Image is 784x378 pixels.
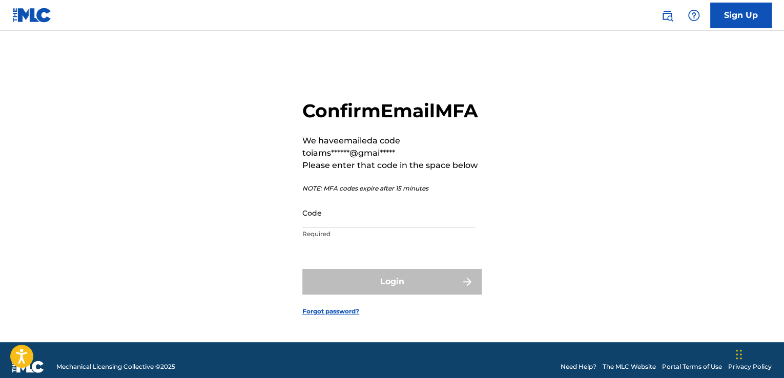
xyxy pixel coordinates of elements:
[12,8,52,23] img: MLC Logo
[688,9,700,22] img: help
[661,9,673,22] img: search
[728,362,772,371] a: Privacy Policy
[12,361,44,373] img: logo
[302,184,482,193] p: NOTE: MFA codes expire after 15 minutes
[302,159,482,172] p: Please enter that code in the space below
[710,3,772,28] a: Sign Up
[561,362,596,371] a: Need Help?
[603,362,656,371] a: The MLC Website
[56,362,175,371] span: Mechanical Licensing Collective © 2025
[736,339,742,370] div: Drag
[302,307,359,316] a: Forgot password?
[662,362,722,371] a: Portal Terms of Use
[684,5,704,26] div: Help
[657,5,677,26] a: Public Search
[733,329,784,378] iframe: Chat Widget
[302,229,476,239] p: Required
[302,99,482,122] h2: Confirm Email MFA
